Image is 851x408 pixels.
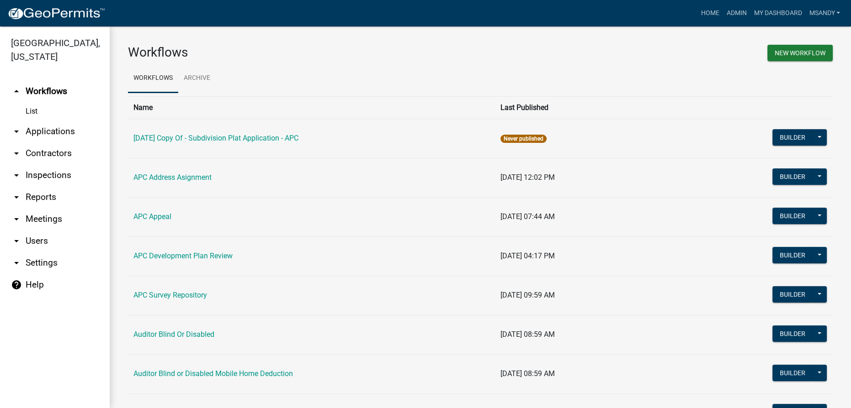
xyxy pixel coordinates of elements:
[128,64,178,93] a: Workflows
[133,251,233,260] a: APC Development Plan Review
[128,96,495,119] th: Name
[500,251,555,260] span: [DATE] 04:17 PM
[11,126,22,137] i: arrow_drop_down
[805,5,844,22] a: msandy
[767,45,833,61] button: New Workflow
[772,325,813,342] button: Builder
[750,5,805,22] a: My Dashboard
[11,279,22,290] i: help
[772,168,813,185] button: Builder
[11,214,22,225] i: arrow_drop_down
[11,148,22,159] i: arrow_drop_down
[133,212,171,221] a: APC Appeal
[772,286,813,303] button: Builder
[500,369,555,378] span: [DATE] 08:59 AM
[11,257,22,268] i: arrow_drop_down
[11,170,22,181] i: arrow_drop_down
[500,173,555,182] span: [DATE] 12:02 PM
[133,173,212,182] a: APC Address Asignment
[11,192,22,203] i: arrow_drop_down
[133,330,214,339] a: Auditor Blind Or Disabled
[500,330,555,339] span: [DATE] 08:59 AM
[500,291,555,299] span: [DATE] 09:59 AM
[500,212,555,221] span: [DATE] 07:44 AM
[178,64,216,93] a: Archive
[772,247,813,263] button: Builder
[11,235,22,246] i: arrow_drop_down
[772,129,813,146] button: Builder
[772,208,813,224] button: Builder
[128,45,473,60] h3: Workflows
[697,5,723,22] a: Home
[495,96,711,119] th: Last Published
[133,134,298,142] a: [DATE] Copy Of - Subdivision Plat Application - APC
[723,5,750,22] a: Admin
[11,86,22,97] i: arrow_drop_up
[133,369,293,378] a: Auditor Blind or Disabled Mobile Home Deduction
[772,365,813,381] button: Builder
[500,135,547,143] span: Never published
[133,291,207,299] a: APC Survey Repository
